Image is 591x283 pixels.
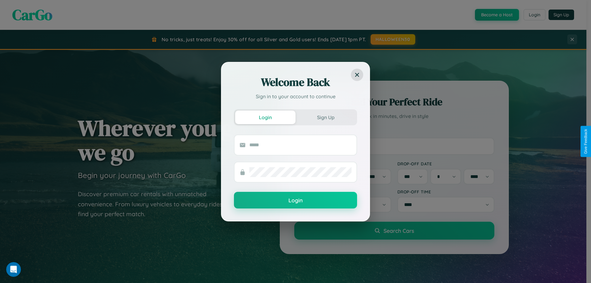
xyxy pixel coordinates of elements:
[234,192,357,208] button: Login
[584,129,588,154] div: Give Feedback
[295,111,356,124] button: Sign Up
[235,111,295,124] button: Login
[234,75,357,90] h2: Welcome Back
[6,262,21,277] iframe: Intercom live chat
[234,93,357,100] p: Sign in to your account to continue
